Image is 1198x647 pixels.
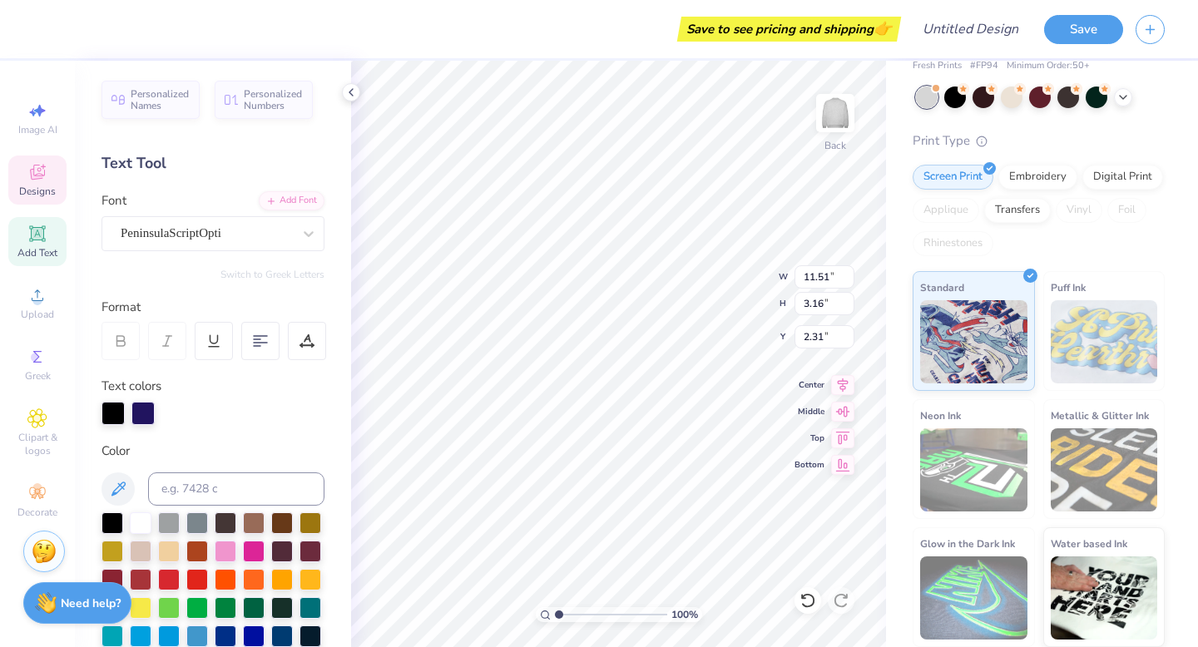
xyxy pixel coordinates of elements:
span: Middle [795,406,824,417]
img: Standard [920,300,1027,383]
div: Rhinestones [913,231,993,256]
img: Metallic & Glitter Ink [1051,428,1158,511]
span: 👉 [874,18,892,38]
div: Transfers [984,198,1051,223]
span: Add Text [17,246,57,259]
div: Back [824,138,846,153]
span: Water based Ink [1051,535,1127,552]
img: Puff Ink [1051,300,1158,383]
label: Text colors [101,377,161,396]
span: Bottom [795,459,824,471]
span: Minimum Order: 50 + [1007,59,1090,73]
button: Switch to Greek Letters [220,268,324,281]
span: Clipart & logos [8,431,67,457]
div: Text Tool [101,152,324,175]
span: Image AI [18,123,57,136]
img: Water based Ink [1051,556,1158,640]
span: Puff Ink [1051,279,1086,296]
div: Save to see pricing and shipping [681,17,897,42]
span: Upload [21,308,54,321]
input: e.g. 7428 c [148,472,324,506]
div: Foil [1107,198,1146,223]
strong: Need help? [61,595,121,611]
span: Decorate [17,506,57,519]
img: Glow in the Dark Ink [920,556,1027,640]
img: Neon Ink [920,428,1027,511]
div: Digital Print [1082,165,1163,190]
div: Screen Print [913,165,993,190]
span: Greek [25,369,51,383]
span: Personalized Names [131,88,190,111]
label: Font [101,191,126,210]
div: Color [101,442,324,461]
button: Save [1044,15,1123,44]
span: Top [795,432,824,444]
span: Personalized Numbers [244,88,303,111]
span: Metallic & Glitter Ink [1051,407,1149,424]
span: Glow in the Dark Ink [920,535,1015,552]
span: Center [795,379,824,391]
div: Format [101,298,326,317]
img: Back [819,96,852,130]
div: Applique [913,198,979,223]
input: Untitled Design [909,12,1032,46]
span: Designs [19,185,56,198]
span: Standard [920,279,964,296]
span: Fresh Prints [913,59,962,73]
div: Print Type [913,131,1165,151]
div: Embroidery [998,165,1077,190]
div: Add Font [259,191,324,210]
span: 100 % [671,607,698,622]
div: Vinyl [1056,198,1102,223]
span: # FP94 [970,59,998,73]
span: Neon Ink [920,407,961,424]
